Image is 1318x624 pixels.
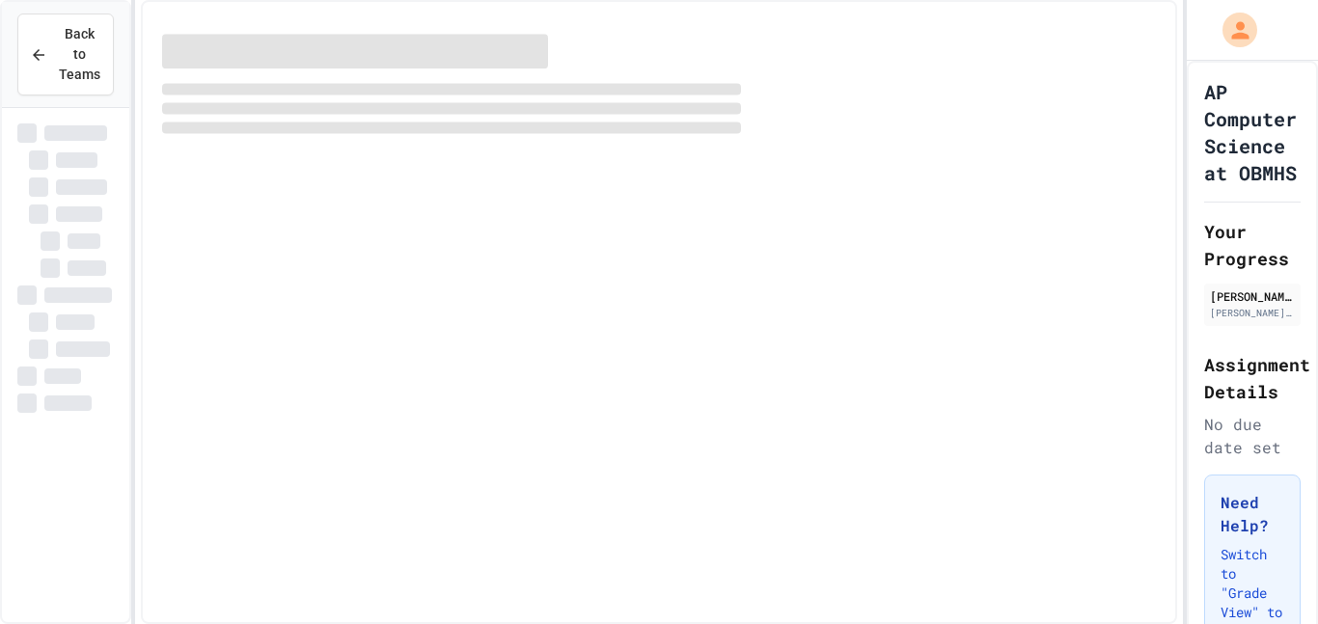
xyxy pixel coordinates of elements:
[1204,218,1301,272] h2: Your Progress
[59,24,100,85] span: Back to Teams
[1204,351,1301,405] h2: Assignment Details
[1210,306,1295,320] div: [PERSON_NAME][EMAIL_ADDRESS][DOMAIN_NAME]
[1210,287,1295,305] div: [PERSON_NAME]
[1204,413,1301,459] div: No due date set
[1204,78,1301,186] h1: AP Computer Science at OBMHS
[1202,8,1262,52] div: My Account
[1221,491,1284,537] h3: Need Help?
[17,14,114,95] button: Back to Teams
